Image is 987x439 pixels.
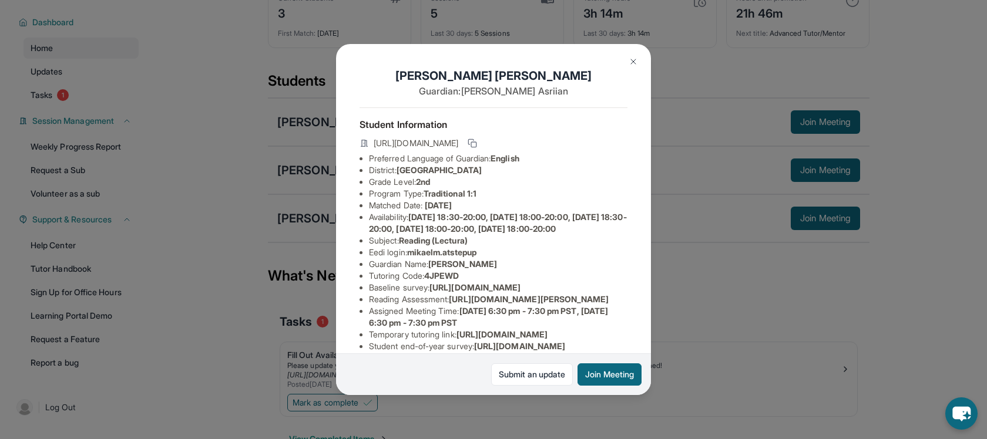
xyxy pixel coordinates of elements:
a: Submit an update [491,363,573,386]
span: [URL][DOMAIN_NAME] [474,341,565,351]
span: [PERSON_NAME] [428,259,497,269]
span: mikaelm.atstepup [407,247,476,257]
span: Reading (Lectura) [399,235,468,245]
button: chat-button [945,397,978,430]
li: Program Type: [369,188,627,200]
span: [URL][DOMAIN_NAME] [374,137,458,149]
button: Join Meeting [578,363,642,386]
span: [DATE] 6:30 pm - 7:30 pm PST, [DATE] 6:30 pm - 7:30 pm PST [369,306,608,327]
h1: [PERSON_NAME] [PERSON_NAME] [360,67,627,84]
span: [URL][DOMAIN_NAME] [429,282,521,292]
span: [URL][DOMAIN_NAME][PERSON_NAME] [449,294,609,304]
button: Copy link [465,136,479,150]
p: Guardian: [PERSON_NAME] Asriian [360,84,627,98]
span: [GEOGRAPHIC_DATA] [397,165,482,175]
span: [URL][DOMAIN_NAME] [456,329,548,339]
span: 4JPEWD [424,271,459,281]
li: Temporary tutoring link : [369,329,627,340]
li: Student end-of-year survey : [369,340,627,352]
li: Matched Date: [369,200,627,211]
img: Close Icon [629,57,638,66]
li: Subject : [369,235,627,246]
li: Guardian Name : [369,258,627,270]
h4: Student Information [360,117,627,131]
li: Assigned Meeting Time : [369,305,627,329]
li: Tutoring Code : [369,270,627,282]
li: Grade Level: [369,176,627,188]
li: Availability: [369,211,627,235]
span: [DATE] [425,200,452,210]
li: Baseline survey : [369,282,627,293]
li: Preferred Language of Guardian: [369,153,627,164]
span: Traditional 1:1 [424,188,476,198]
li: Student Learning Portal Link (requires tutoring code) : [369,352,627,376]
span: [DATE] 18:30-20:00, [DATE] 18:00-20:00, [DATE] 18:30-20:00, [DATE] 18:00-20:00, [DATE] 18:00-20:00 [369,212,627,234]
span: 2nd [416,177,430,187]
li: District: [369,164,627,176]
span: English [491,153,519,163]
li: Reading Assessment : [369,293,627,305]
li: Eedi login : [369,246,627,258]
